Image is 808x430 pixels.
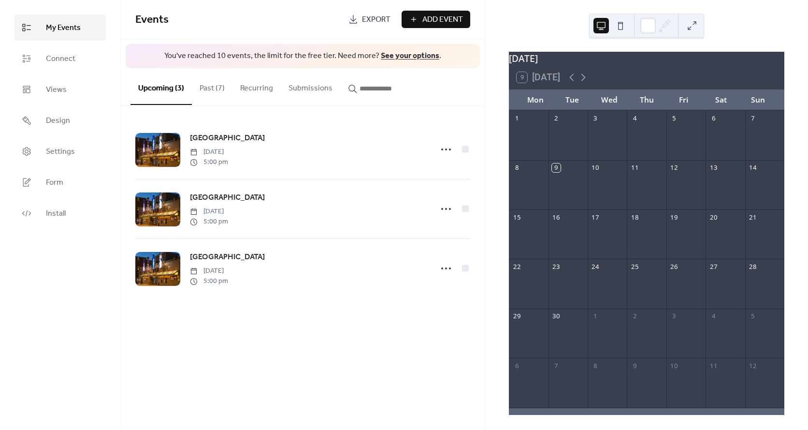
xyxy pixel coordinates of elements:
span: Form [46,177,63,189]
a: [GEOGRAPHIC_DATA] [190,251,265,264]
span: You've reached 10 events, the limit for the free tier. Need more? . [135,51,470,61]
div: 12 [749,361,757,370]
a: [GEOGRAPHIC_DATA] [190,132,265,145]
a: Install [14,200,106,226]
button: Upcoming (3) [130,68,192,105]
span: 5:00 pm [190,276,228,286]
div: Sun [739,89,777,110]
span: Install [46,208,66,220]
span: Connect [46,53,75,65]
a: See your options [381,48,439,63]
a: Export [341,11,398,28]
a: Design [14,107,106,133]
div: 9 [631,361,639,370]
a: Views [14,76,106,103]
span: [DATE] [190,266,228,276]
a: Settings [14,138,106,164]
div: 27 [709,263,718,271]
span: Settings [46,146,75,158]
div: 10 [591,163,600,172]
div: 5 [749,312,757,321]
div: 1 [512,114,521,122]
span: My Events [46,22,81,34]
span: Design [46,115,70,127]
div: 6 [512,361,521,370]
div: 2 [631,312,639,321]
div: Wed [591,89,628,110]
div: 30 [552,312,561,321]
div: 4 [631,114,639,122]
div: 3 [591,114,600,122]
a: Connect [14,45,106,72]
span: 5:00 pm [190,157,228,167]
div: 17 [591,213,600,222]
div: 13 [709,163,718,172]
span: [GEOGRAPHIC_DATA] [190,192,265,204]
div: 26 [670,263,678,271]
div: Fri [665,89,703,110]
div: 14 [749,163,757,172]
div: 2 [552,114,561,122]
div: 3 [670,312,678,321]
button: Recurring [232,68,281,104]
div: Tue [554,89,591,110]
span: 5:00 pm [190,217,228,227]
div: 7 [749,114,757,122]
button: Past (7) [192,68,232,104]
div: Thu [628,89,665,110]
div: Mon [517,89,554,110]
div: 20 [709,213,718,222]
div: 29 [512,312,521,321]
span: Export [362,14,390,26]
div: 8 [591,361,600,370]
div: 1 [591,312,600,321]
div: 19 [670,213,678,222]
div: 24 [591,263,600,271]
div: 28 [749,263,757,271]
div: 21 [749,213,757,222]
span: Views [46,84,67,96]
a: Form [14,169,106,195]
button: Submissions [281,68,340,104]
a: [GEOGRAPHIC_DATA] [190,192,265,204]
div: 7 [552,361,561,370]
div: 12 [670,163,678,172]
div: 23 [552,263,561,271]
div: 10 [670,361,678,370]
div: 4 [709,312,718,321]
div: 16 [552,213,561,222]
div: 6 [709,114,718,122]
div: Sat [702,89,739,110]
div: 15 [512,213,521,222]
div: 18 [631,213,639,222]
span: [DATE] [190,207,228,217]
span: [GEOGRAPHIC_DATA] [190,133,265,144]
div: 9 [552,163,561,172]
div: 22 [512,263,521,271]
div: 25 [631,263,639,271]
div: [DATE] [509,52,784,66]
a: My Events [14,15,106,41]
span: Events [135,9,169,30]
div: 5 [670,114,678,122]
div: 11 [709,361,718,370]
div: 11 [631,163,639,172]
div: 8 [512,163,521,172]
span: [DATE] [190,147,228,157]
